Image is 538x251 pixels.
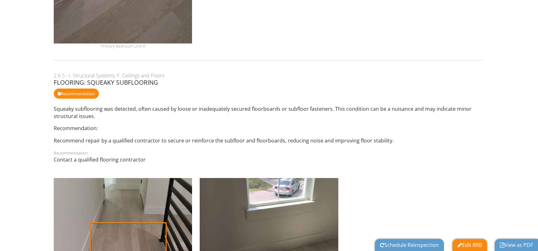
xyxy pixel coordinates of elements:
p: Contact a qualified flooring contractor [54,156,484,163]
div: Flooring: Squeaky Subflooring [54,79,484,86]
a: View as PDF [500,241,533,248]
p: Recommend repair by a qualified contractor to secure or reinforce the subfloor and floorboards, r... [54,137,484,144]
div: 2.6.5 - I. Structural Systems: F. Ceilings and Floors [54,72,484,79]
a: Edit RRB [458,241,482,248]
p: Squeaky subflooring was detected, often caused by loose or inadequately secured floorboards or su... [54,105,484,120]
div: Primary Bedroom Unit A [54,43,192,49]
a: Schedule Reinspection [380,241,439,248]
div: Recommendation [54,89,99,99]
p: Recommendation: [54,125,484,132]
label: Recommendation [54,150,88,156]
